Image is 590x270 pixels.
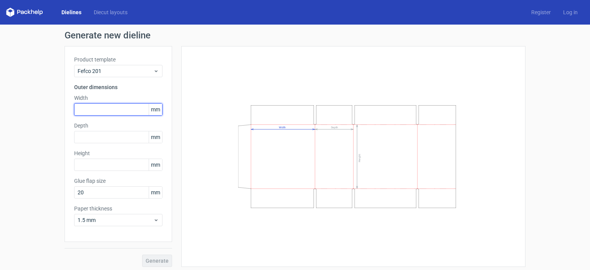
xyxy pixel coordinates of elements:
[331,126,338,129] text: Depth
[55,8,88,16] a: Dielines
[149,187,162,198] span: mm
[74,177,162,185] label: Glue flap size
[149,104,162,115] span: mm
[65,31,525,40] h1: Generate new dieline
[358,154,361,162] text: Height
[149,159,162,171] span: mm
[149,131,162,143] span: mm
[74,56,162,63] label: Product template
[74,122,162,129] label: Depth
[74,94,162,102] label: Width
[525,8,557,16] a: Register
[74,83,162,91] h3: Outer dimensions
[74,149,162,157] label: Height
[78,216,153,224] span: 1.5 mm
[557,8,584,16] a: Log in
[74,205,162,212] label: Paper thickness
[279,126,286,129] text: Width
[88,8,134,16] a: Diecut layouts
[78,67,153,75] span: Fefco 201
